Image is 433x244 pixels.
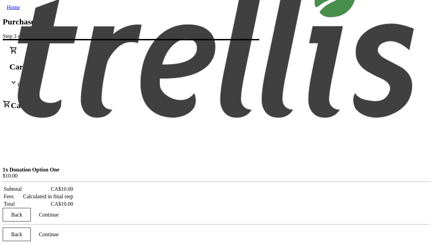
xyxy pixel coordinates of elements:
[11,231,22,238] span: Back
[31,228,67,241] button: Continue
[23,193,73,200] td: Calculated in final step
[3,208,31,222] button: Back
[39,231,59,238] span: Continue
[11,212,22,218] span: Back
[23,201,73,207] td: CA$10.00
[31,208,67,222] button: Continue
[39,212,59,218] span: Continue
[3,186,22,192] td: Subtotal
[3,193,22,200] td: Fees
[3,201,22,207] td: Total
[23,186,73,192] td: CA$10.00
[3,228,31,241] button: Back
[3,173,430,179] div: $10.00
[3,167,60,172] strong: 1x Donation Option One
